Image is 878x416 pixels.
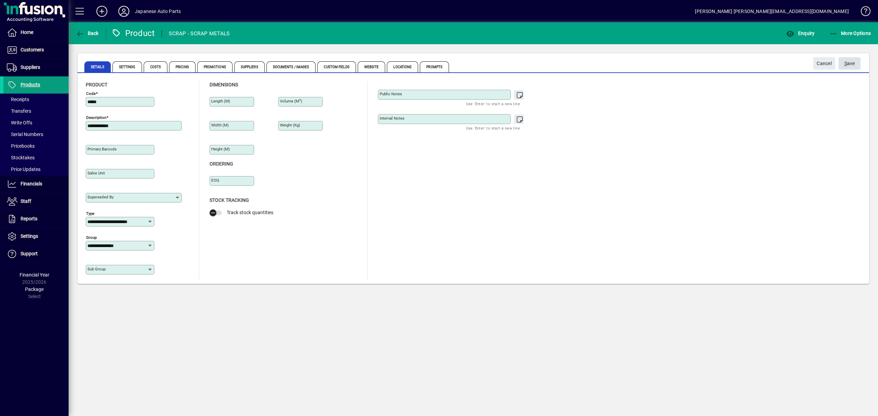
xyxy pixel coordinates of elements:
mat-label: Primary barcode [87,147,117,151]
span: Enquiry [786,30,815,36]
mat-label: Volume (m ) [280,99,302,103]
span: Pricebooks [7,143,35,149]
sup: 3 [299,98,301,102]
mat-label: Type [86,211,94,216]
span: Package [25,286,44,292]
button: Save [839,57,861,70]
mat-label: Group [86,235,97,240]
mat-label: Length (m) [211,99,230,103]
mat-label: Code [86,91,96,96]
button: More Options [828,27,873,39]
span: Financial Year [20,272,49,278]
mat-label: EOQ [211,178,219,183]
div: Product [111,28,155,39]
mat-hint: Use 'Enter' to start a new line [466,100,520,108]
span: Products [21,82,40,87]
mat-label: Width (m) [211,123,229,127]
span: Suppliers [234,61,265,72]
span: Cancel [817,58,832,69]
button: Profile [113,5,135,17]
mat-hint: Use 'Enter' to start a new line [466,124,520,132]
a: Customers [3,41,69,59]
span: Support [21,251,38,256]
span: Stocktakes [7,155,35,160]
app-page-header-button: Back [69,27,106,39]
a: Settings [3,228,69,245]
span: Track stock quantities [227,210,273,215]
a: Receipts [3,94,69,105]
span: Home [21,29,33,35]
a: Write Offs [3,117,69,129]
span: Ordering [210,161,233,167]
span: Documents / Images [266,61,316,72]
mat-label: Weight (Kg) [280,123,300,127]
a: Serial Numbers [3,129,69,140]
span: Financials [21,181,42,186]
span: Locations [387,61,418,72]
span: Custom Fields [317,61,356,72]
div: [PERSON_NAME] [PERSON_NAME][EMAIL_ADDRESS][DOMAIN_NAME] [695,6,849,17]
span: Back [76,30,99,36]
span: Suppliers [21,64,40,70]
a: Financials [3,175,69,193]
mat-label: Height (m) [211,147,230,151]
button: Add [91,5,113,17]
button: Back [74,27,100,39]
span: Settings [21,233,38,239]
mat-label: Description [86,115,106,120]
a: Reports [3,210,69,228]
button: Cancel [813,57,835,70]
span: Product [86,82,107,87]
span: Pricing [169,61,195,72]
span: Customers [21,47,44,52]
span: S [844,61,847,66]
a: Support [3,245,69,262]
a: Price Updates [3,163,69,175]
span: Transfers [7,108,31,114]
span: ave [844,58,855,69]
mat-label: Sub group [87,267,106,271]
a: Staff [3,193,69,210]
span: Price Updates [7,167,40,172]
mat-label: Public Notes [380,91,402,96]
a: Home [3,24,69,41]
span: Prompts [420,61,449,72]
div: SCRAP - SCRAP METALS [169,28,229,39]
span: Costs [144,61,168,72]
span: Stock Tracking [210,197,249,203]
span: Reports [21,216,37,221]
a: Knowledge Base [856,1,869,24]
div: Japanese Auto Parts [135,6,181,17]
span: Dimensions [210,82,238,87]
span: Receipts [7,97,29,102]
a: Pricebooks [3,140,69,152]
span: Details [84,61,111,72]
mat-label: Internal Notes [380,116,404,121]
a: Transfers [3,105,69,117]
span: Serial Numbers [7,132,43,137]
span: Staff [21,198,31,204]
span: Settings [112,61,142,72]
a: Suppliers [3,59,69,76]
a: Stocktakes [3,152,69,163]
mat-label: Superseded by [87,195,114,199]
span: Write Offs [7,120,32,125]
span: Website [358,61,385,72]
span: More Options [829,30,871,36]
button: Enquiry [784,27,816,39]
mat-label: Sales unit [87,171,105,175]
span: Promotions [197,61,233,72]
